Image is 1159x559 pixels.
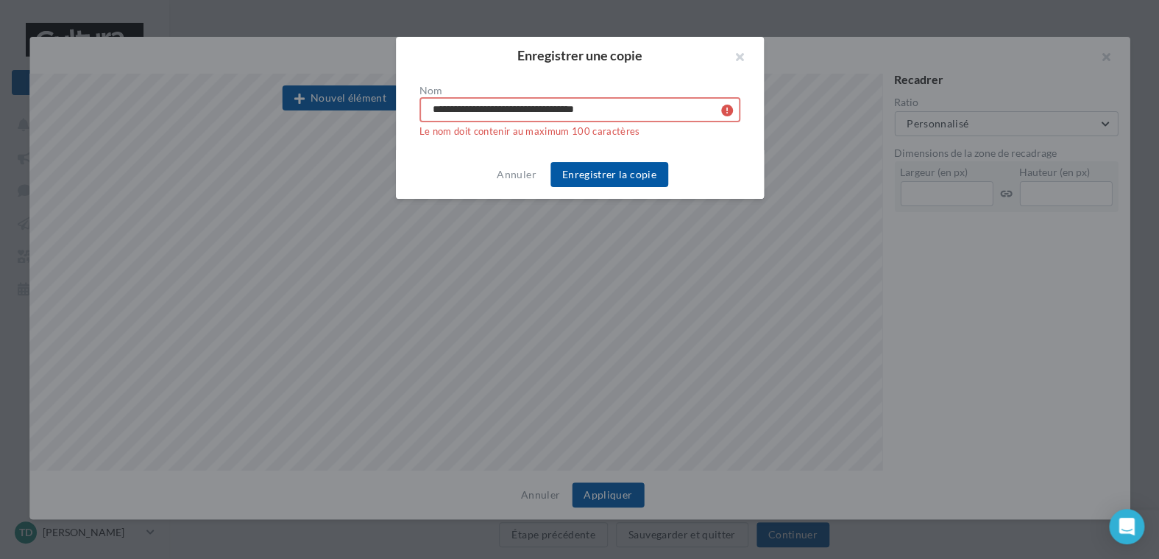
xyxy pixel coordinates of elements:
div: Le nom doit contenir au maximum 100 caractères [419,122,740,138]
label: Nom [419,85,740,96]
button: Annuler [491,166,542,183]
div: Open Intercom Messenger [1109,509,1144,544]
h2: Enregistrer une copie [419,49,740,62]
button: Enregistrer la copie [550,162,668,187]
